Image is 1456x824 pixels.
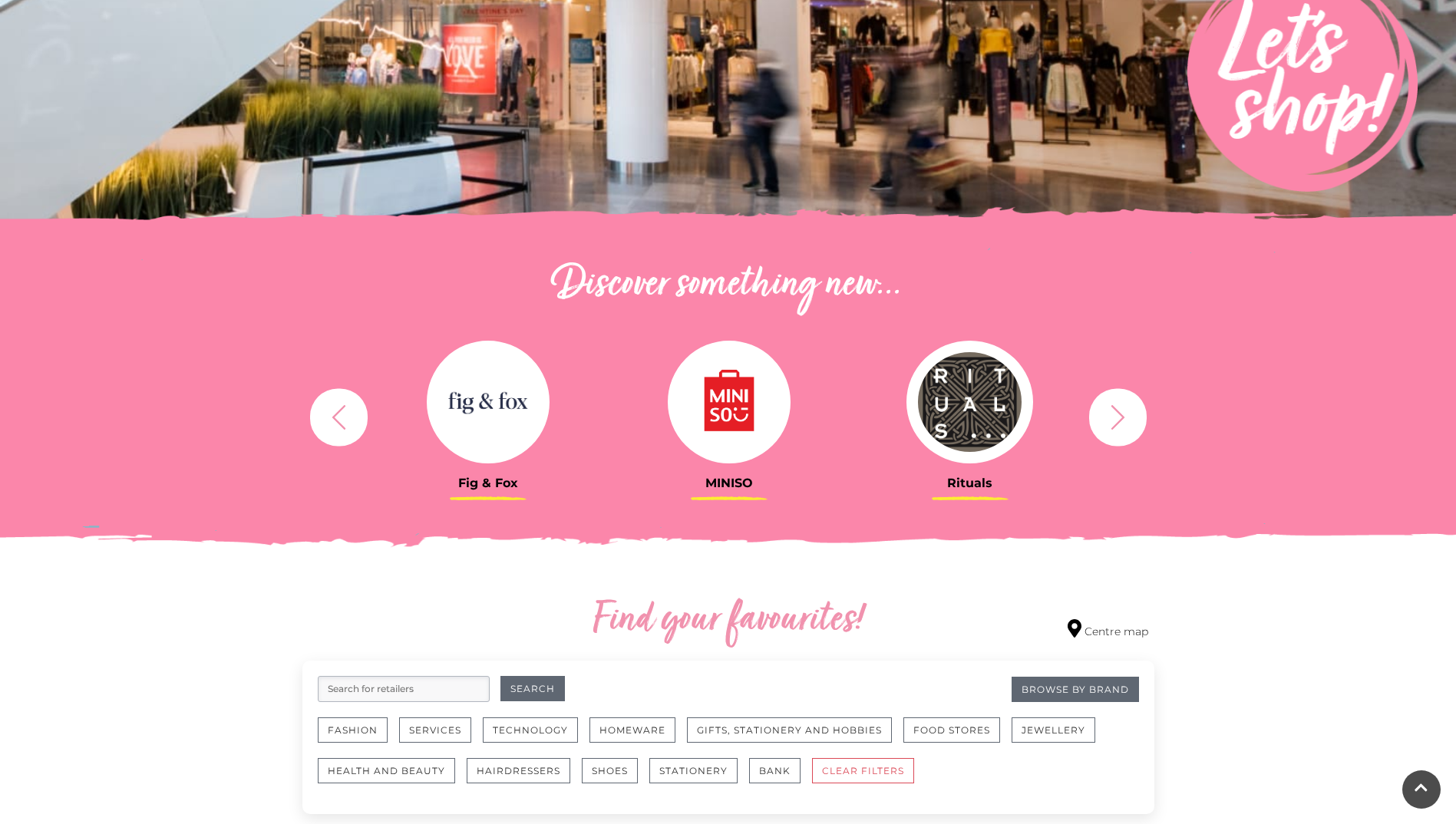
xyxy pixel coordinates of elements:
[582,758,638,783] button: Shoes
[399,717,471,743] button: Services
[812,758,926,799] a: CLEAR FILTERS
[318,717,388,743] button: Fashion
[448,596,1009,645] h2: Find your favourites!
[1012,717,1107,758] a: Jewellery
[399,717,483,758] a: Services
[379,341,597,490] a: Fig & Fox
[1012,717,1095,743] button: Jewellery
[687,717,903,758] a: Gifts, Stationery and Hobbies
[467,758,570,783] button: Hairdressers
[903,717,1000,743] button: Food Stores
[379,476,597,490] h3: Fig & Fox
[589,717,687,758] a: Homeware
[1068,619,1148,640] a: Centre map
[589,717,675,743] button: Homeware
[318,758,467,799] a: Health and Beauty
[500,676,565,701] button: Search
[749,758,812,799] a: Bank
[749,758,801,783] button: Bank
[812,758,914,783] button: CLEAR FILTERS
[861,476,1079,490] h3: Rituals
[467,758,582,799] a: Hairdressers
[687,717,892,743] button: Gifts, Stationery and Hobbies
[582,758,649,799] a: Shoes
[483,717,589,758] a: Technology
[483,717,578,743] button: Technology
[1012,677,1139,702] a: Browse By Brand
[318,676,490,702] input: Search for retailers
[318,717,399,758] a: Fashion
[903,717,1012,758] a: Food Stores
[318,758,455,783] button: Health and Beauty
[302,261,1154,310] h2: Discover something new...
[649,758,738,783] button: Stationery
[620,476,838,490] h3: MINISO
[620,341,838,490] a: MINISO
[861,341,1079,490] a: Rituals
[649,758,749,799] a: Stationery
